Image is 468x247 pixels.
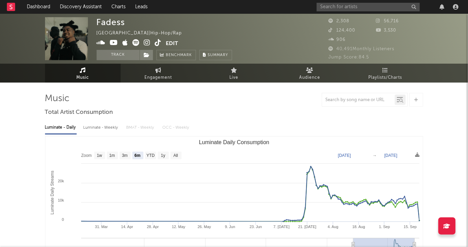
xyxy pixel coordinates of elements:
text: Zoom [81,153,92,158]
a: Live [196,64,272,83]
span: Engagement [145,74,172,82]
span: 906 [329,37,346,42]
span: 3,530 [376,28,396,33]
text: 1y [161,153,165,158]
text: YTD [146,153,154,158]
text: Luminate Daily Streams [50,171,54,214]
span: Jump Score: 84.5 [329,55,369,60]
text: 14. Apr [121,225,133,229]
span: Live [230,74,239,82]
span: 124,400 [329,28,356,33]
text: 28. Apr [147,225,159,229]
text: 1m [109,153,115,158]
text: 6m [134,153,140,158]
input: Search by song name or URL [322,97,395,103]
input: Search for artists [317,3,420,11]
text: 10k [58,198,64,202]
span: Playlists/Charts [368,74,402,82]
text: 15. Sep [404,225,417,229]
a: Audience [272,64,348,83]
a: Playlists/Charts [348,64,423,83]
div: Fadess [97,17,125,27]
text: 20k [58,179,64,183]
div: Luminate - Daily [45,122,77,133]
span: Summary [208,53,228,57]
text: All [173,153,178,158]
text: 26. May [197,225,211,229]
text: → [373,153,377,158]
span: Total Artist Consumption [45,108,113,117]
text: 4. Aug [328,225,338,229]
text: 0 [62,217,64,222]
text: [DATE] [338,153,351,158]
text: 9. Jun [225,225,235,229]
span: 2,308 [329,19,350,23]
span: 56,716 [376,19,399,23]
span: 40,491 Monthly Listeners [329,47,395,51]
a: Engagement [121,64,196,83]
div: [GEOGRAPHIC_DATA] | Hip-Hop/Rap [97,29,190,37]
text: 12. May [172,225,185,229]
text: 31. Mar [95,225,108,229]
a: Benchmark [156,50,196,60]
text: 7. [DATE] [273,225,290,229]
button: Track [97,50,140,60]
span: Benchmark [166,51,192,60]
div: Luminate - Weekly [84,122,120,133]
button: Edit [166,39,178,48]
span: Audience [299,74,320,82]
text: 1w [97,153,102,158]
text: [DATE] [384,153,398,158]
span: Music [76,74,89,82]
a: Music [45,64,121,83]
text: 3m [122,153,128,158]
text: Luminate Daily Consumption [199,139,269,145]
text: 21. [DATE] [298,225,316,229]
text: 1. Sep [379,225,390,229]
text: 23. Jun [249,225,262,229]
button: Summary [199,50,232,60]
text: 18. Aug [352,225,365,229]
